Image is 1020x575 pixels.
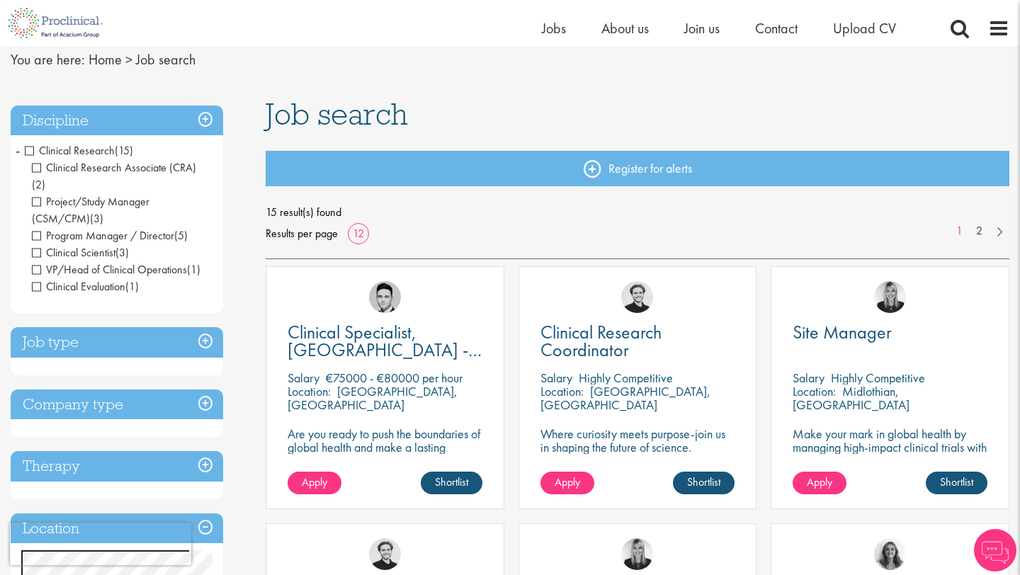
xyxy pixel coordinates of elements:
h3: Therapy [11,451,223,482]
span: (2) [32,177,45,192]
p: €75000 - €80000 per hour [326,370,463,386]
span: Job search [136,50,195,69]
a: About us [601,19,649,38]
p: Midlothian, [GEOGRAPHIC_DATA] [793,383,909,413]
img: Janelle Jones [621,538,653,570]
span: Apply [302,474,327,489]
span: Program Manager / Director [32,228,188,243]
span: Clinical Research Associate (CRA) [32,160,196,175]
a: Shortlist [421,472,482,494]
img: Nico Kohlwes [369,538,401,570]
a: Clinical Specialist, [GEOGRAPHIC_DATA] - Cardiac [288,324,482,359]
span: Clinical Evaluation [32,279,125,294]
span: (15) [115,143,133,158]
p: [GEOGRAPHIC_DATA], [GEOGRAPHIC_DATA] [540,383,710,413]
h3: Job type [11,327,223,358]
img: Nico Kohlwes [621,281,653,313]
img: Chatbot [974,529,1016,571]
p: Make your mark in global health by managing high-impact clinical trials with a leading CRO. [793,427,987,467]
iframe: reCAPTCHA [10,523,191,565]
h3: Location [11,513,223,544]
img: Connor Lynes [369,281,401,313]
span: Salary [793,370,824,386]
a: Contact [755,19,798,38]
span: Location: [288,383,331,399]
span: Clinical Scientist [32,245,115,260]
p: Where curiosity meets purpose-join us in shaping the future of science. [540,427,735,454]
a: Shortlist [926,472,987,494]
a: breadcrumb link [89,50,122,69]
a: Apply [288,472,341,494]
a: Site Manager [793,324,987,341]
a: Join us [684,19,720,38]
p: Highly Competitive [831,370,925,386]
span: Apply [555,474,580,489]
span: Clinical Research [25,143,133,158]
h3: Company type [11,389,223,420]
span: Results per page [266,223,338,244]
span: Project/Study Manager (CSM/CPM) [32,194,149,226]
span: Clinical Specialist, [GEOGRAPHIC_DATA] - Cardiac [288,320,482,380]
a: Jobs [542,19,566,38]
p: Are you ready to push the boundaries of global health and make a lasting impact? This role at a h... [288,427,482,494]
span: Location: [540,383,584,399]
span: Salary [288,370,319,386]
a: 2 [969,223,990,239]
p: Highly Competitive [579,370,673,386]
span: (1) [125,279,139,294]
a: Apply [793,472,846,494]
span: - [16,140,20,161]
span: Location: [793,383,836,399]
span: You are here: [11,50,85,69]
span: 15 result(s) found [266,202,1009,223]
img: Jackie Cerchio [874,538,906,570]
p: [GEOGRAPHIC_DATA], [GEOGRAPHIC_DATA] [288,383,458,413]
span: (5) [174,228,188,243]
span: Clinical Research Associate (CRA) [32,160,196,192]
span: (3) [90,211,103,226]
span: Clinical Scientist [32,245,129,260]
img: Janelle Jones [874,281,906,313]
a: Shortlist [673,472,735,494]
span: Site Manager [793,320,892,344]
span: Job search [266,95,408,133]
a: Clinical Research Coordinator [540,324,735,359]
a: Register for alerts [266,151,1009,186]
a: 12 [348,226,369,241]
span: VP/Head of Clinical Operations [32,262,187,277]
a: 1 [949,223,970,239]
span: VP/Head of Clinical Operations [32,262,200,277]
a: Apply [540,472,594,494]
span: Salary [540,370,572,386]
span: > [125,50,132,69]
span: Clinical Research [25,143,115,158]
span: Program Manager / Director [32,228,174,243]
h3: Discipline [11,106,223,136]
span: (3) [115,245,129,260]
span: (1) [187,262,200,277]
span: Clinical Research Coordinator [540,320,662,362]
a: Upload CV [833,19,896,38]
span: Apply [807,474,832,489]
span: Clinical Evaluation [32,279,139,294]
